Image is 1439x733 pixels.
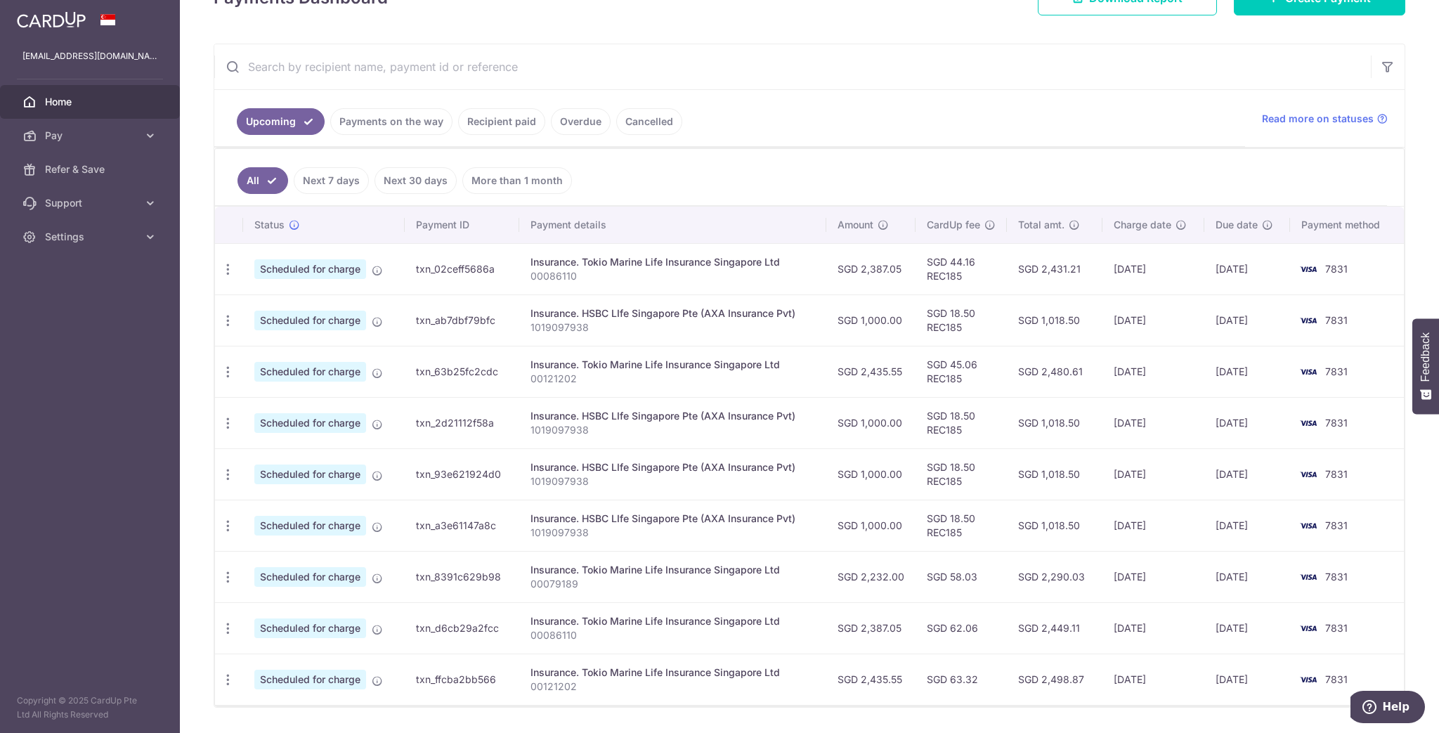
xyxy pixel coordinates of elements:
td: SGD 1,018.50 [1007,397,1102,448]
p: 00086110 [530,269,815,283]
td: SGD 1,000.00 [826,294,916,346]
button: Feedback - Show survey [1412,318,1439,414]
span: 7831 [1325,622,1348,634]
a: Payments on the way [330,108,452,135]
p: 00079189 [530,577,815,591]
p: 00121202 [530,680,815,694]
td: [DATE] [1102,551,1204,602]
img: Bank Card [1294,363,1322,380]
span: 7831 [1325,314,1348,326]
td: [DATE] [1102,602,1204,654]
td: [DATE] [1204,602,1290,654]
span: Amount [838,218,873,232]
span: Scheduled for charge [254,362,366,382]
a: Upcoming [237,108,325,135]
td: [DATE] [1102,346,1204,397]
span: Scheduled for charge [254,618,366,638]
a: Cancelled [616,108,682,135]
a: Recipient paid [458,108,545,135]
span: 7831 [1325,519,1348,531]
span: Total amt. [1018,218,1064,232]
p: 00121202 [530,372,815,386]
td: SGD 44.16 REC185 [916,243,1007,294]
span: Due date [1216,218,1258,232]
span: Scheduled for charge [254,259,366,279]
td: SGD 58.03 [916,551,1007,602]
p: 1019097938 [530,474,815,488]
span: CardUp fee [927,218,980,232]
td: SGD 1,018.50 [1007,500,1102,551]
a: Next 30 days [375,167,457,194]
td: [DATE] [1204,654,1290,705]
td: SGD 18.50 REC185 [916,397,1007,448]
td: SGD 18.50 REC185 [916,500,1007,551]
td: SGD 2,290.03 [1007,551,1102,602]
div: Insurance. Tokio Marine Life Insurance Singapore Ltd [530,255,815,269]
th: Payment details [519,207,826,243]
span: Home [45,95,138,109]
td: SGD 2,435.55 [826,346,916,397]
td: SGD 1,000.00 [826,448,916,500]
td: [DATE] [1204,448,1290,500]
span: Read more on statuses [1262,112,1374,126]
div: Insurance. HSBC LIfe Singapore Pte (AXA Insurance Pvt) [530,460,815,474]
td: SGD 63.32 [916,654,1007,705]
td: SGD 1,018.50 [1007,448,1102,500]
span: 7831 [1325,263,1348,275]
img: Bank Card [1294,517,1322,534]
span: Feedback [1419,332,1432,382]
p: 1019097938 [530,423,815,437]
td: txn_2d21112f58a [405,397,519,448]
a: More than 1 month [462,167,572,194]
td: txn_ab7dbf79bfc [405,294,519,346]
span: Scheduled for charge [254,465,366,484]
td: txn_93e621924d0 [405,448,519,500]
td: [DATE] [1102,397,1204,448]
td: SGD 2,480.61 [1007,346,1102,397]
td: txn_a3e61147a8c [405,500,519,551]
div: Insurance. HSBC LIfe Singapore Pte (AXA Insurance Pvt) [530,512,815,526]
td: SGD 2,431.21 [1007,243,1102,294]
td: [DATE] [1102,243,1204,294]
img: Bank Card [1294,569,1322,585]
span: 7831 [1325,365,1348,377]
td: SGD 2,387.05 [826,602,916,654]
p: 1019097938 [530,320,815,335]
span: Scheduled for charge [254,670,366,689]
td: SGD 2,232.00 [826,551,916,602]
td: txn_8391c629b98 [405,551,519,602]
td: SGD 2,498.87 [1007,654,1102,705]
td: [DATE] [1102,654,1204,705]
td: [DATE] [1102,294,1204,346]
td: [DATE] [1204,500,1290,551]
img: Bank Card [1294,671,1322,688]
th: Payment method [1290,207,1404,243]
p: 00086110 [530,628,815,642]
td: SGD 1,000.00 [826,397,916,448]
span: 7831 [1325,468,1348,480]
img: Bank Card [1294,415,1322,432]
span: Status [254,218,285,232]
a: Next 7 days [294,167,369,194]
td: SGD 2,435.55 [826,654,916,705]
td: SGD 1,018.50 [1007,294,1102,346]
div: Insurance. Tokio Marine Life Insurance Singapore Ltd [530,666,815,680]
div: Insurance. HSBC LIfe Singapore Pte (AXA Insurance Pvt) [530,409,815,423]
span: Scheduled for charge [254,567,366,587]
td: SGD 18.50 REC185 [916,294,1007,346]
div: Insurance. Tokio Marine Life Insurance Singapore Ltd [530,614,815,628]
iframe: Opens a widget where you can find more information [1350,691,1425,726]
span: 7831 [1325,571,1348,583]
td: SGD 62.06 [916,602,1007,654]
img: CardUp [17,11,86,28]
span: Charge date [1114,218,1171,232]
span: 7831 [1325,417,1348,429]
td: SGD 1,000.00 [826,500,916,551]
p: 1019097938 [530,526,815,540]
input: Search by recipient name, payment id or reference [214,44,1371,89]
span: Support [45,196,138,210]
a: Overdue [551,108,611,135]
p: [EMAIL_ADDRESS][DOMAIN_NAME] [22,49,157,63]
span: Scheduled for charge [254,311,366,330]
